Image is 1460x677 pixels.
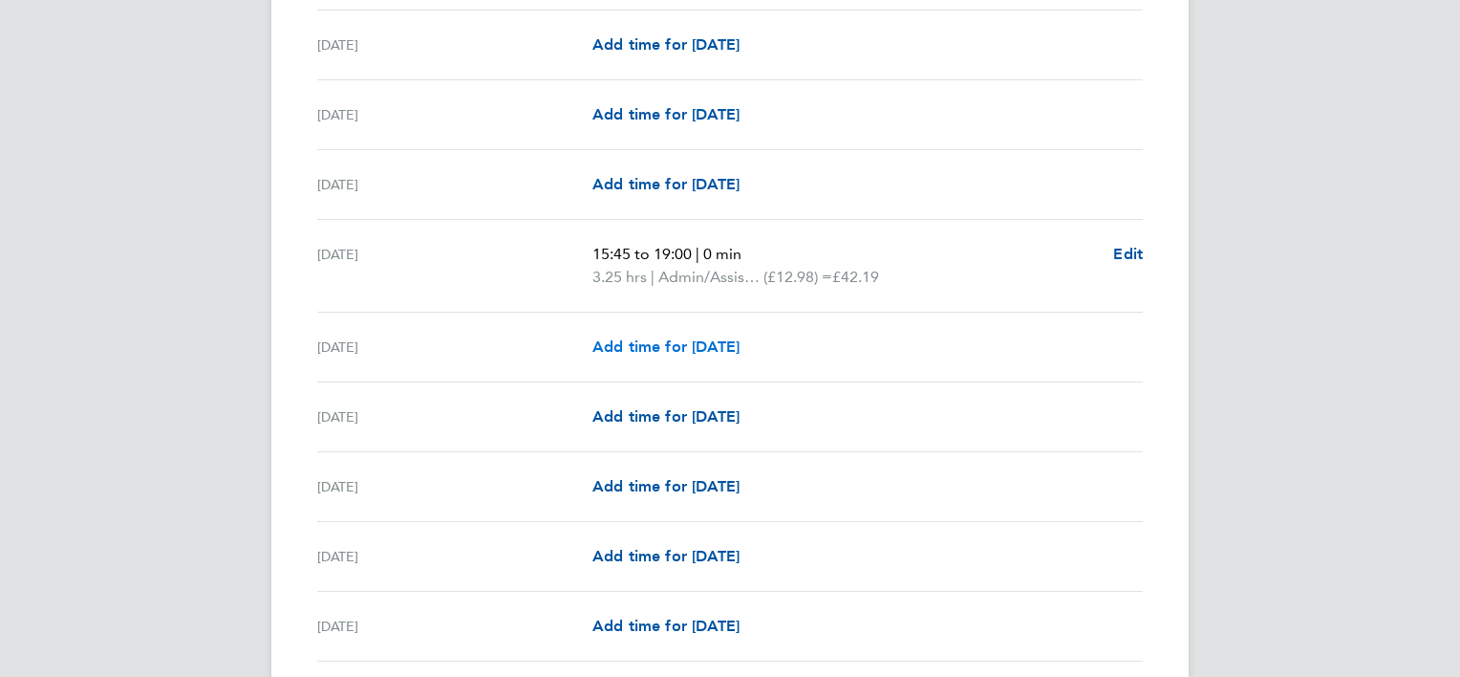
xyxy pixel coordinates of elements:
span: Add time for [DATE] [592,175,740,193]
span: 15:45 to 19:00 [592,245,692,263]
a: Add time for [DATE] [592,405,740,428]
a: Add time for [DATE] [592,33,740,56]
div: [DATE] [317,405,592,428]
div: [DATE] [317,545,592,568]
span: Add time for [DATE] [592,617,740,635]
span: | [651,268,655,286]
div: [DATE] [317,615,592,638]
a: Add time for [DATE] [592,103,740,126]
div: [DATE] [317,243,592,289]
div: [DATE] [317,173,592,196]
div: [DATE] [317,475,592,498]
span: Add time for [DATE] [592,407,740,426]
div: [DATE] [317,33,592,56]
div: [DATE] [317,336,592,359]
span: £42.19 [832,268,879,286]
a: Edit [1113,243,1143,266]
a: Add time for [DATE] [592,545,740,568]
span: Add time for [DATE] [592,338,740,356]
span: Add time for [DATE] [592,477,740,495]
span: Admin/Assistant Coach Rat [658,266,763,289]
span: 3.25 hrs [592,268,647,286]
span: Add time for [DATE] [592,547,740,565]
a: Add time for [DATE] [592,475,740,498]
span: Edit [1113,245,1143,263]
span: 0 min [703,245,741,263]
div: [DATE] [317,103,592,126]
a: Add time for [DATE] [592,173,740,196]
span: (£12.98) = [763,268,832,286]
span: | [696,245,699,263]
span: Add time for [DATE] [592,35,740,54]
a: Add time for [DATE] [592,336,740,359]
a: Add time for [DATE] [592,615,740,638]
span: Add time for [DATE] [592,105,740,123]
